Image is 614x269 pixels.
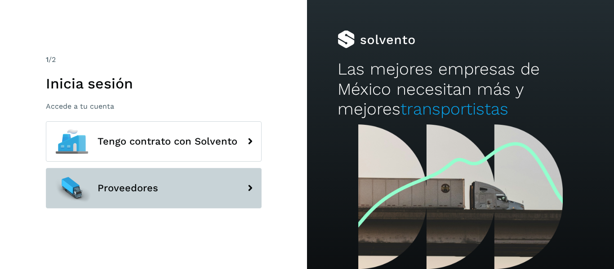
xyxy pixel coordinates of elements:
[46,55,49,64] span: 1
[46,168,262,208] button: Proveedores
[46,75,262,92] h1: Inicia sesión
[98,183,158,194] span: Proveedores
[98,136,237,147] span: Tengo contrato con Solvento
[400,99,508,119] span: transportistas
[46,54,262,65] div: /2
[338,59,583,119] h2: Las mejores empresas de México necesitan más y mejores
[46,102,262,110] p: Accede a tu cuenta
[46,121,262,162] button: Tengo contrato con Solvento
